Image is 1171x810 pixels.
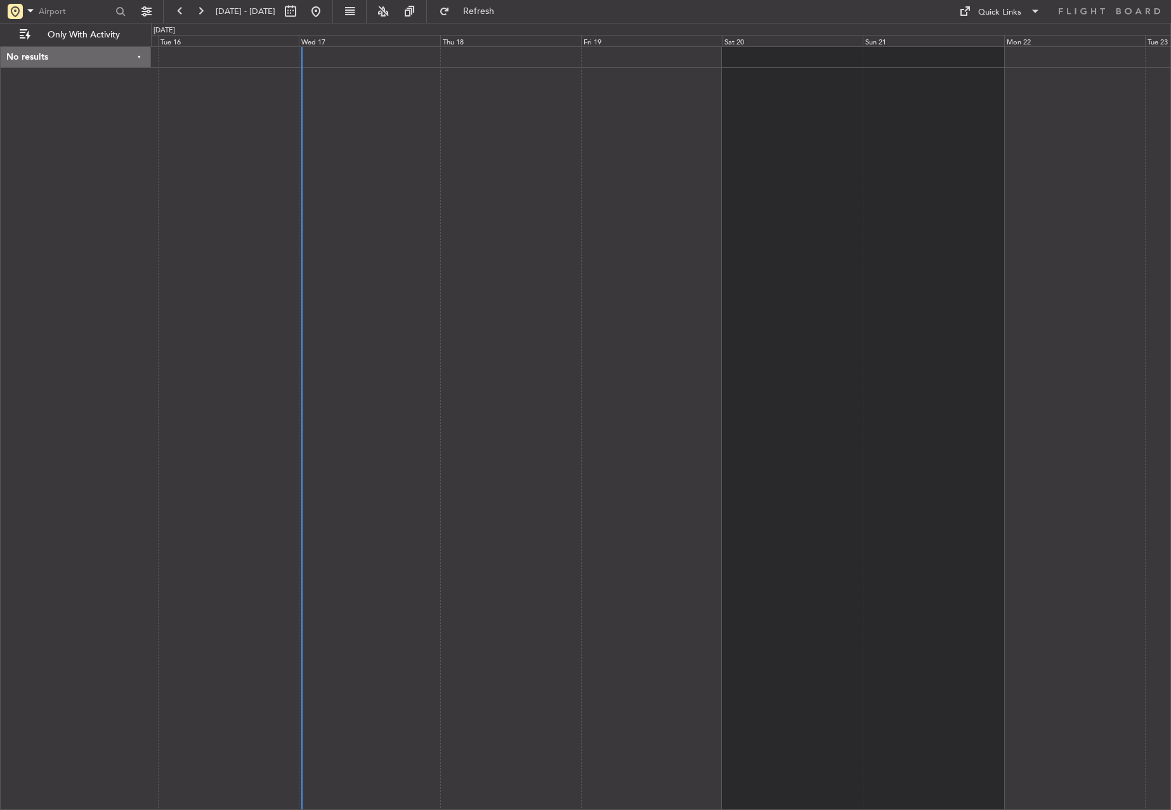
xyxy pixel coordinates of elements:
button: Refresh [433,1,509,22]
div: Wed 17 [299,35,440,46]
span: Only With Activity [33,30,134,39]
span: Refresh [452,7,506,16]
span: [DATE] - [DATE] [216,6,275,17]
div: Fri 19 [581,35,722,46]
div: Quick Links [978,6,1021,19]
button: Quick Links [953,1,1047,22]
div: Sat 20 [722,35,863,46]
div: Sun 21 [863,35,1004,46]
button: Only With Activity [14,25,138,45]
input: Airport [39,2,112,21]
div: Mon 22 [1004,35,1145,46]
div: [DATE] [154,25,175,36]
div: Thu 18 [440,35,581,46]
div: Tue 16 [158,35,299,46]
